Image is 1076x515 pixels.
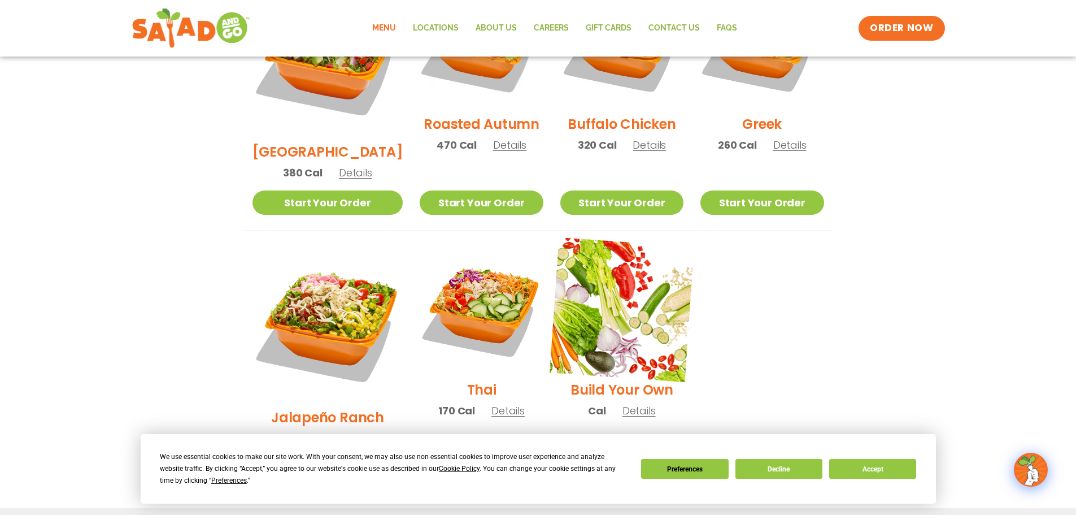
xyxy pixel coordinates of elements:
a: Start Your Order [700,191,824,215]
img: Product photo for Thai Salad [420,248,543,371]
a: GIFT CARDS [577,15,640,41]
span: 380 Cal [283,165,323,180]
h2: Roasted Autumn [424,114,539,134]
a: Careers [525,15,577,41]
span: 360 Cal [284,431,323,446]
a: Contact Us [640,15,708,41]
img: new-SAG-logo-768×292 [132,6,251,51]
a: ORDER NOW [859,16,944,41]
a: FAQs [708,15,746,41]
img: wpChatIcon [1015,454,1047,486]
nav: Menu [364,15,746,41]
button: Decline [735,459,822,479]
span: 320 Cal [578,137,617,153]
a: Locations [404,15,467,41]
span: ORDER NOW [870,21,933,35]
a: Start Your Order [560,191,683,215]
h2: [GEOGRAPHIC_DATA] [252,142,403,162]
div: Cookie Consent Prompt [141,434,936,504]
h2: Build Your Own [570,380,673,400]
h2: Buffalo Chicken [568,114,676,134]
a: Menu [364,15,404,41]
button: Preferences [641,459,728,479]
span: Details [633,138,666,152]
h2: Greek [742,114,782,134]
h2: Thai [467,380,496,400]
button: Accept [829,459,916,479]
span: Details [338,431,372,445]
span: Details [493,138,526,152]
span: Details [491,404,525,418]
span: 170 Cal [438,403,475,418]
span: 260 Cal [718,137,757,153]
span: Details [773,138,807,152]
img: Product photo for Build Your Own [550,237,694,382]
a: Start Your Order [252,191,403,215]
img: Product photo for Jalapeño Ranch Salad [252,248,403,399]
a: About Us [467,15,525,41]
span: Details [339,166,372,180]
span: Preferences [211,477,247,484]
span: 470 Cal [437,137,477,153]
a: Start Your Order [420,191,543,215]
h2: Jalapeño Ranch [271,408,384,427]
span: Details [622,404,656,418]
span: Cal [588,403,605,418]
div: We use essential cookies to make our site work. With your consent, we may also use non-essential ... [160,451,628,487]
span: Cookie Policy [439,465,480,473]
